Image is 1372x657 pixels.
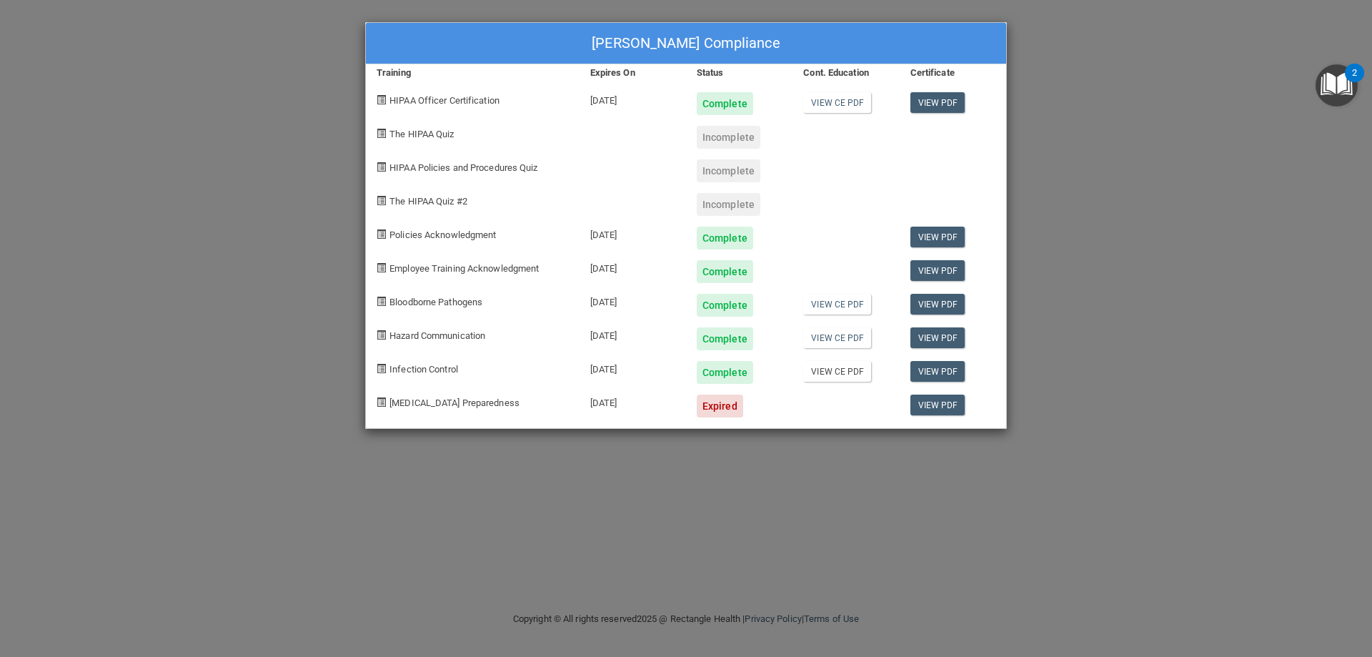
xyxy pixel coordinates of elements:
div: Expired [697,395,743,418]
a: View PDF [910,361,965,382]
div: Complete [697,294,753,317]
div: Complete [697,227,753,250]
a: View PDF [910,260,965,281]
div: Complete [697,92,753,115]
a: View CE PDF [803,361,871,382]
div: Certificate [900,64,1006,81]
div: [PERSON_NAME] Compliance [366,23,1006,64]
button: Open Resource Center, 2 new notifications [1316,64,1358,107]
span: The HIPAA Quiz [389,129,454,139]
span: Employee Training Acknowledgment [389,263,539,274]
div: Incomplete [697,159,760,182]
a: View PDF [910,227,965,247]
a: View CE PDF [803,92,871,113]
a: View PDF [910,327,965,348]
div: [DATE] [580,283,686,317]
a: View PDF [910,294,965,315]
div: [DATE] [580,81,686,115]
div: Complete [697,361,753,384]
a: View CE PDF [803,327,871,348]
div: Complete [697,327,753,350]
span: Hazard Communication [389,330,485,341]
div: [DATE] [580,384,686,418]
a: View PDF [910,92,965,113]
a: View CE PDF [803,294,871,315]
div: Cont. Education [792,64,899,81]
div: Incomplete [697,193,760,216]
div: [DATE] [580,350,686,384]
div: [DATE] [580,216,686,250]
div: Training [366,64,580,81]
div: Complete [697,260,753,283]
span: [MEDICAL_DATA] Preparedness [389,397,520,408]
span: Policies Acknowledgment [389,229,496,240]
span: HIPAA Officer Certification [389,95,499,106]
span: HIPAA Policies and Procedures Quiz [389,162,537,173]
span: Bloodborne Pathogens [389,297,482,307]
div: Expires On [580,64,686,81]
a: View PDF [910,395,965,415]
div: Incomplete [697,126,760,149]
div: [DATE] [580,317,686,350]
div: [DATE] [580,250,686,283]
div: Status [686,64,792,81]
span: The HIPAA Quiz #2 [389,196,467,207]
span: Infection Control [389,364,458,375]
div: 2 [1352,73,1357,92]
